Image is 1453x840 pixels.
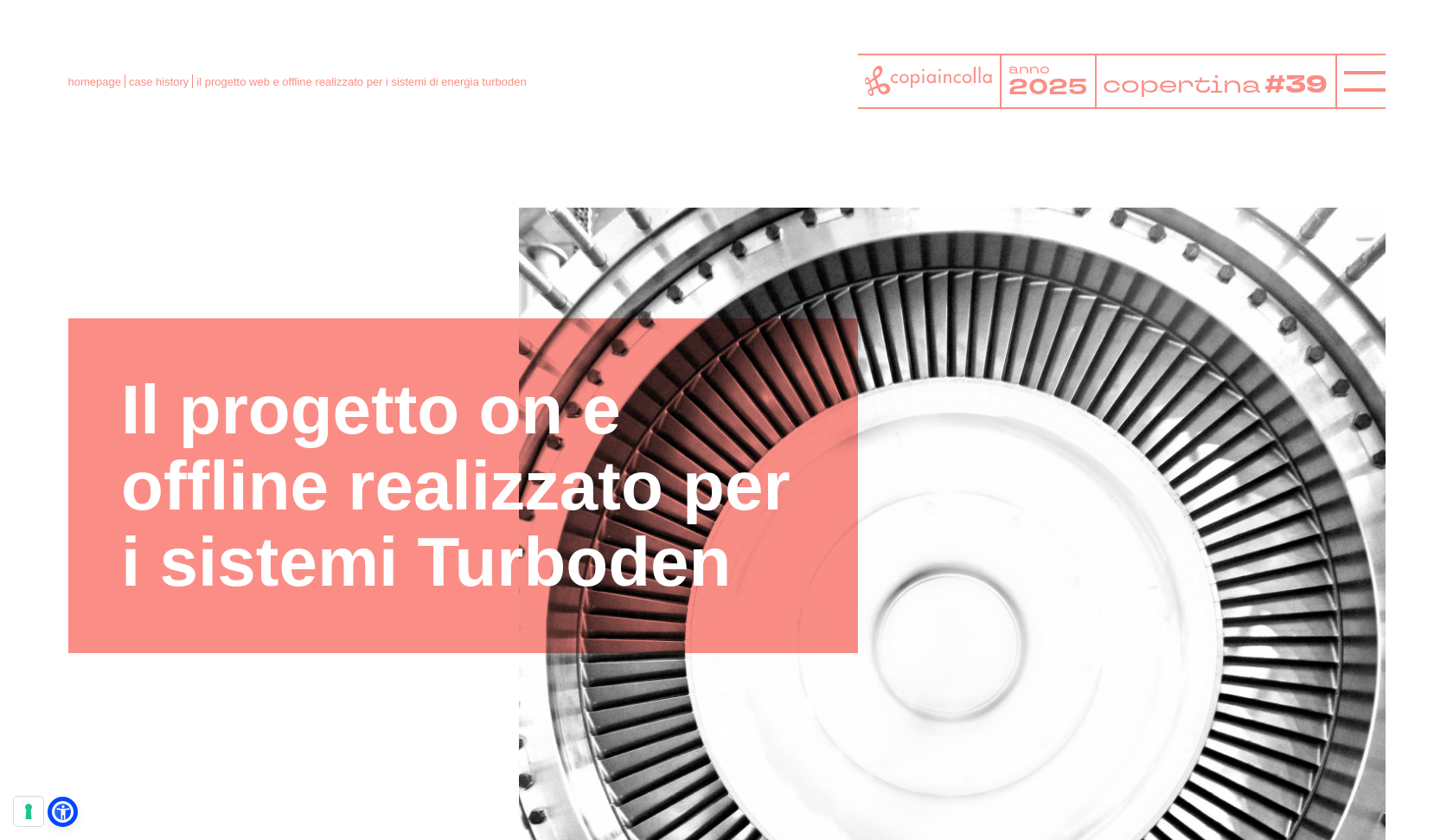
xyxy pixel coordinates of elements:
[14,797,43,826] button: Le tue preferenze relative al consenso per le tecnologie di tracciamento
[1103,69,1260,99] tspan: copertina
[1264,68,1327,102] tspan: #39
[1008,61,1049,78] tspan: anno
[196,75,526,88] span: il progetto web e offline realizzato per i sistemi di energia turboden
[121,372,805,600] h1: Il progetto on e offline realizzato per i sistemi Turboden
[52,801,74,823] a: Apri il menu di accessibilità
[68,75,121,88] a: homepage
[129,75,189,88] a: case history
[1008,72,1086,102] tspan: 2025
